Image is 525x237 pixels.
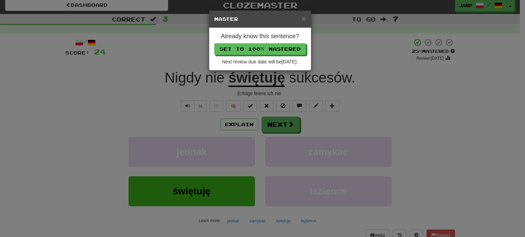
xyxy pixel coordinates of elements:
[301,15,306,23] span: ×
[214,58,306,65] div: Next review due date will be [DATE] .
[301,15,306,22] button: Close
[214,16,306,23] h5: Master
[214,43,306,55] button: Set to 100% Mastered
[214,33,306,40] h4: Already know this sentence?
